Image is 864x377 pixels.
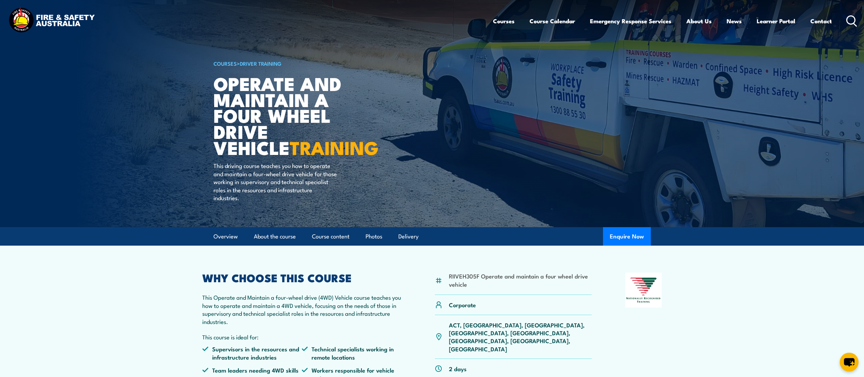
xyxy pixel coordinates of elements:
a: Course Calendar [530,12,575,30]
a: Contact [810,12,832,30]
a: COURSES [214,60,237,67]
a: Emergency Response Services [590,12,671,30]
h1: Operate and Maintain a Four Wheel Drive Vehicle [214,75,382,155]
button: Enquire Now [603,227,651,246]
p: This course is ideal for: [202,333,402,341]
a: News [727,12,742,30]
a: Courses [493,12,515,30]
p: ACT, [GEOGRAPHIC_DATA], [GEOGRAPHIC_DATA], [GEOGRAPHIC_DATA], [GEOGRAPHIC_DATA], [GEOGRAPHIC_DATA... [449,321,592,353]
a: Photos [366,227,382,246]
strong: TRAINING [290,133,379,161]
p: This driving course teaches you how to operate and maintain a four-wheel drive vehicle for those ... [214,161,338,201]
h2: WHY CHOOSE THIS COURSE [202,273,402,282]
a: Learner Portal [757,12,795,30]
p: This Operate and Maintain a four-wheel drive (4WD) Vehicle course teaches you how to operate and ... [202,293,402,325]
p: 2 days [449,365,467,373]
li: Technical specialists working in remote locations [302,345,401,361]
a: Course content [312,227,349,246]
li: RIIVEH305F Operate and maintain a four wheel drive vehicle [449,272,592,288]
a: Driver Training [240,60,282,67]
a: About Us [686,12,712,30]
a: Delivery [398,227,419,246]
h6: > [214,59,382,67]
a: About the course [254,227,296,246]
p: Corporate [449,301,476,309]
img: Nationally Recognised Training logo. [625,273,662,308]
button: chat-button [840,353,859,372]
a: Overview [214,227,238,246]
li: Supervisors in the resources and infrastructure industries [202,345,302,361]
